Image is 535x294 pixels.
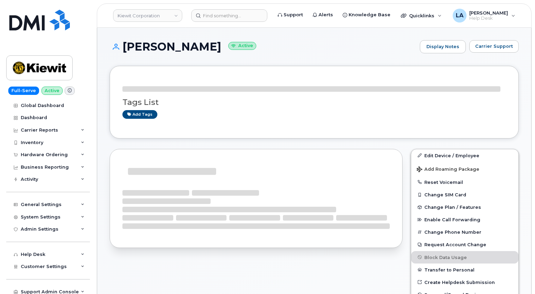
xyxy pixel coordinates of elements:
[417,167,479,173] span: Add Roaming Package
[228,42,256,50] small: Active
[469,40,519,53] button: Carrier Support
[411,188,518,201] button: Change SIM Card
[424,217,480,222] span: Enable Call Forwarding
[122,98,506,107] h3: Tags List
[411,201,518,213] button: Change Plan / Features
[411,162,518,176] button: Add Roaming Package
[411,276,518,288] a: Create Helpdesk Submission
[411,213,518,226] button: Enable Call Forwarding
[420,40,466,53] a: Display Notes
[475,43,513,50] span: Carrier Support
[411,238,518,251] button: Request Account Change
[411,264,518,276] button: Transfer to Personal
[411,176,518,188] button: Reset Voicemail
[411,226,518,238] button: Change Phone Number
[411,251,518,264] button: Block Data Usage
[411,149,518,162] a: Edit Device / Employee
[122,110,157,119] a: Add tags
[424,205,481,210] span: Change Plan / Features
[110,41,416,53] h1: [PERSON_NAME]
